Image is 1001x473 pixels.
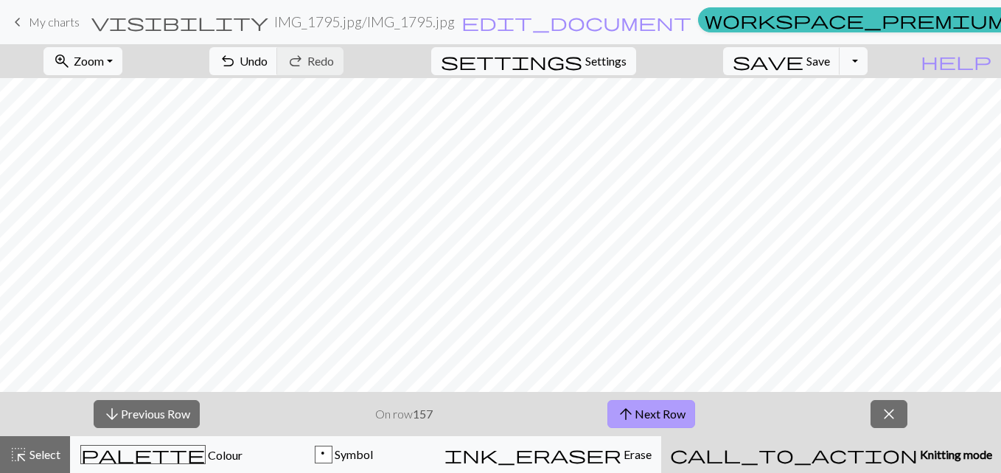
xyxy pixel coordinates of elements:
button: Zoom [43,47,122,75]
span: Select [27,447,60,461]
span: My charts [29,15,80,29]
button: Knitting mode [661,436,1001,473]
span: undo [219,51,237,71]
span: edit_document [461,12,691,32]
span: call_to_action [670,444,918,465]
span: Knitting mode [918,447,992,461]
span: ink_eraser [444,444,621,465]
i: Settings [441,52,582,70]
button: Next Row [607,400,695,428]
strong: 157 [413,407,433,421]
span: palette [81,444,205,465]
span: Colour [206,448,243,462]
span: Symbol [332,447,373,461]
button: Undo [209,47,278,75]
h2: IMG_1795.jpg / IMG_1795.jpg [274,13,455,30]
span: Settings [585,52,627,70]
span: Undo [240,54,268,68]
p: On row [375,405,433,423]
button: Erase [435,436,661,473]
span: Erase [621,447,652,461]
div: p [315,446,332,464]
span: close [880,404,898,424]
span: Save [806,54,830,68]
button: p Symbol [253,436,436,473]
span: save [733,51,803,71]
button: Save [723,47,840,75]
span: settings [441,51,582,71]
span: help [921,51,991,71]
span: visibility [91,12,268,32]
a: My charts [9,10,80,35]
button: Colour [70,436,253,473]
span: keyboard_arrow_left [9,12,27,32]
span: arrow_upward [617,404,635,424]
span: zoom_in [53,51,71,71]
span: highlight_alt [10,444,27,465]
button: Previous Row [94,400,200,428]
span: Zoom [74,54,104,68]
span: arrow_downward [103,404,121,424]
button: SettingsSettings [431,47,636,75]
